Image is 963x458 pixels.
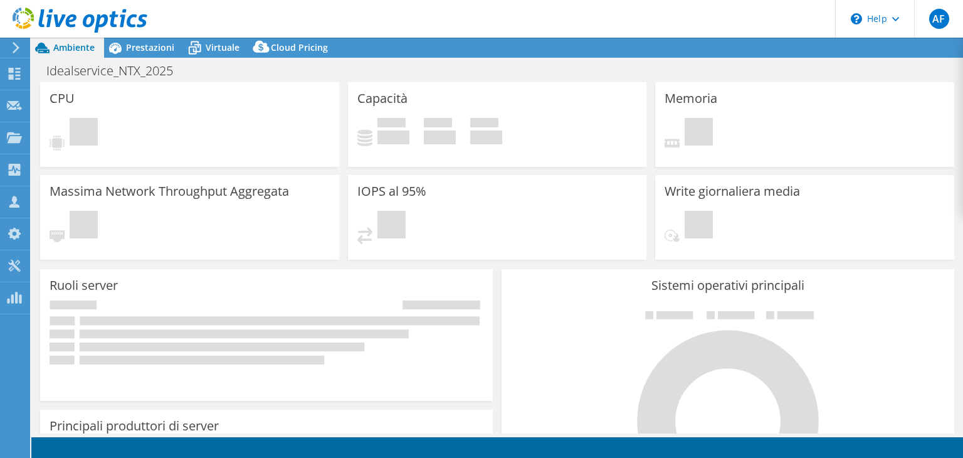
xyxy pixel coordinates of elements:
[357,92,408,105] h3: Capacità
[50,184,289,198] h3: Massima Network Throughput Aggregata
[206,41,239,53] span: Virtuale
[271,41,328,53] span: Cloud Pricing
[851,13,862,24] svg: \n
[70,118,98,149] span: In sospeso
[50,279,118,292] h3: Ruoli server
[377,211,406,242] span: In sospeso
[70,211,98,242] span: In sospeso
[424,118,452,130] span: Disponibile
[53,41,95,53] span: Ambiente
[470,130,502,144] h4: 0 GiB
[377,130,409,144] h4: 0 GiB
[50,92,75,105] h3: CPU
[357,184,426,198] h3: IOPS al 95%
[377,118,406,130] span: In uso
[685,118,713,149] span: In sospeso
[685,211,713,242] span: In sospeso
[470,118,498,130] span: Totale
[424,130,456,144] h4: 0 GiB
[511,279,945,292] h3: Sistemi operativi principali
[665,92,717,105] h3: Memoria
[41,64,192,78] h1: Idealservice_NTX_2025
[50,419,219,433] h3: Principali produttori di server
[665,184,800,198] h3: Write giornaliera media
[126,41,174,53] span: Prestazioni
[929,9,949,29] span: AF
